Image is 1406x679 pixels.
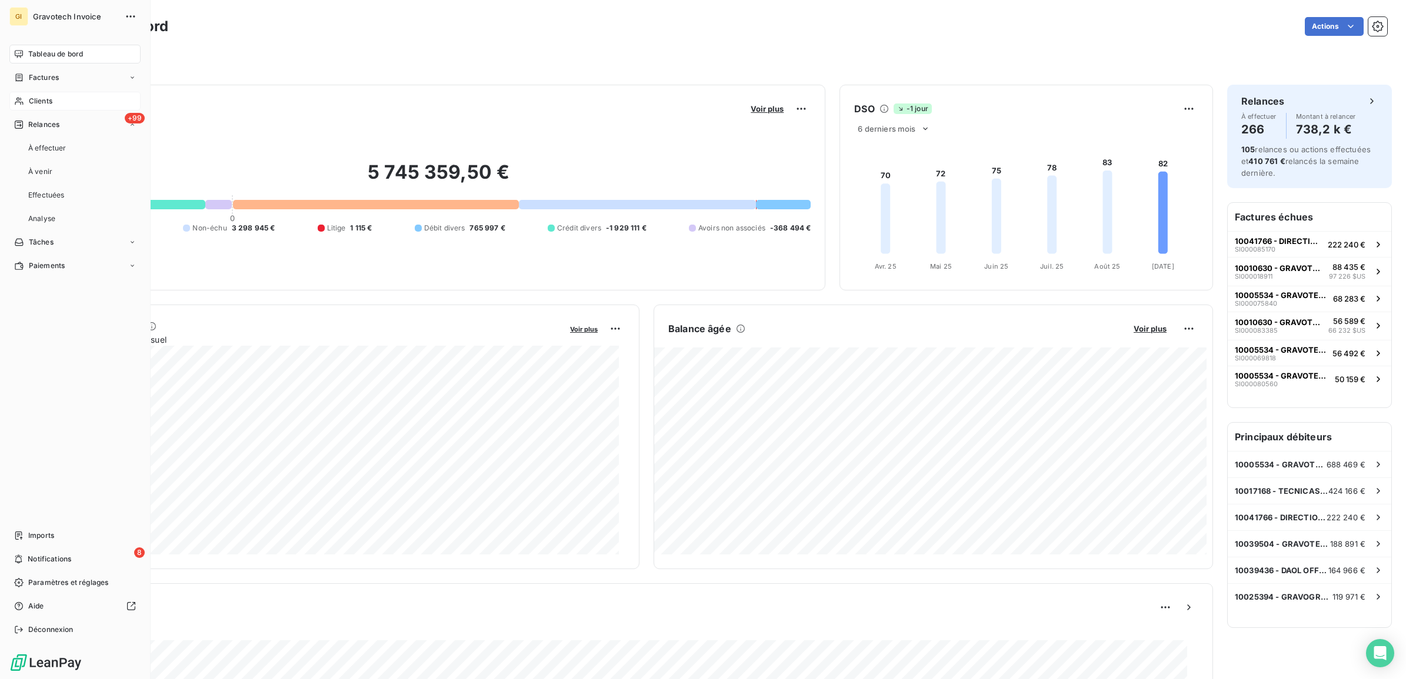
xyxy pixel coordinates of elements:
span: 56 589 € [1333,316,1365,326]
span: Aide [28,601,44,611]
span: Imports [28,530,54,541]
span: Chiffre d'affaires mensuel [66,333,562,346]
span: 119 971 € [1332,592,1365,601]
span: Paiements [29,260,65,271]
span: 222 240 € [1328,240,1365,249]
span: 56 492 € [1332,349,1365,358]
h4: 266 [1241,120,1277,139]
span: 6 derniers mois [858,124,915,133]
h6: Principaux débiteurs [1228,423,1391,451]
span: 68 283 € [1333,294,1365,303]
span: 10005534 - GRAVOTEKNIK IC VE DIS TICARET LTD STI. [1235,460,1327,469]
span: Paramètres et réglages [28,577,108,588]
button: Voir plus [567,323,601,334]
span: 424 166 € [1328,486,1365,496]
button: 10010630 - GRAVOTECH LTDASI00001891188 435 €97 226 $US [1228,257,1391,286]
tspan: Mai 25 [930,262,952,270]
span: Factures [29,72,59,83]
span: -368 494 € [770,223,811,233]
span: 97 226 $US [1329,272,1365,282]
h2: 5 745 359,50 € [66,160,811,196]
span: 10017168 - TECNICAS DEL GRABADO S.A. [1235,486,1328,496]
span: Clients [29,96,52,106]
span: SI000018911 [1235,273,1272,280]
span: SI000085170 [1235,246,1275,253]
span: 3 298 945 € [232,223,275,233]
span: SI000080560 [1235,380,1278,387]
span: 66 232 $US [1328,326,1365,336]
tspan: Juil. 25 [1040,262,1064,270]
span: -1 jour [894,103,932,114]
span: 10039504 - GRAVOTECH DANMARK ApS [1235,539,1330,548]
div: GI [9,7,28,26]
span: SI000083385 [1235,327,1278,334]
span: 10005534 - GRAVOTEKNIK IC VE DIS TICARET LTD STI. [1235,371,1330,380]
span: Non-échu [192,223,226,233]
span: Déconnexion [28,624,74,635]
span: Débit divers [424,223,465,233]
span: Tableau de bord [28,49,83,59]
span: 50 159 € [1335,374,1365,384]
span: 222 240 € [1327,513,1365,522]
span: SI000069818 [1235,354,1276,362]
button: Voir plus [1130,323,1170,334]
button: Voir plus [747,103,787,114]
span: 10039436 - DAOL OFFICE SUPPLIES LTD [1235,566,1328,575]
span: 10005534 - GRAVOTEKNIK IC VE DIS TICARET LTD STI. [1235,290,1328,300]
span: À venir [28,166,52,177]
img: Logo LeanPay [9,653,82,672]
span: 8 [134,547,145,558]
span: Montant à relancer [1296,113,1356,120]
span: Effectuées [28,190,65,200]
span: Voir plus [1134,324,1167,333]
span: SI000075840 [1235,300,1277,307]
span: 765 997 € [469,223,505,233]
button: 10005534 - GRAVOTEKNIK IC VE DIS TICARET LTD STI.SI00008056050 159 € [1228,366,1391,392]
button: 10005534 - GRAVOTEKNIK IC VE DIS TICARET LTD STI.SI00007584068 283 € [1228,286,1391,312]
span: 188 891 € [1330,539,1365,548]
span: 410 761 € [1248,156,1285,166]
span: Tâches [29,237,54,247]
span: 164 966 € [1328,566,1365,575]
button: Actions [1305,17,1364,36]
span: À effectuer [1241,113,1277,120]
span: Analyse [28,213,55,224]
span: 688 469 € [1327,460,1365,469]
span: Litige [327,223,346,233]
div: Open Intercom Messenger [1366,639,1394,667]
span: 0 [230,213,235,223]
span: Voir plus [751,104,784,113]
a: Aide [9,597,141,616]
span: 10010630 - GRAVOTECH LTDA [1235,263,1324,273]
span: 10041766 - DIRECTION DU SERVICE DE SOUTIEN DE LA FLOTTE [1235,236,1323,246]
span: 88 435 € [1332,262,1365,272]
tspan: [DATE] [1152,262,1174,270]
span: 10041766 - DIRECTION DU SERVICE DE SOUTIEN DE LA FLOTTE [1235,513,1327,522]
span: 1 115 € [350,223,372,233]
h6: Factures échues [1228,203,1391,231]
span: Avoirs non associés [698,223,765,233]
h6: DSO [854,102,874,116]
span: Notifications [28,554,71,564]
span: -1 929 111 € [606,223,647,233]
span: 105 [1241,145,1255,154]
h6: Balance âgée [668,322,731,336]
span: Voir plus [570,325,598,333]
button: 10005534 - GRAVOTEKNIK IC VE DIS TICARET LTD STI.SI00006981856 492 € [1228,340,1391,366]
span: Relances [28,119,59,130]
span: +99 [125,113,145,123]
button: 10010630 - GRAVOTECH LTDASI00008338556 589 €66 232 $US [1228,312,1391,340]
tspan: Juin 25 [985,262,1009,270]
tspan: Août 25 [1095,262,1121,270]
span: 10010630 - GRAVOTECH LTDA [1235,317,1324,327]
span: relances ou actions effectuées et relancés la semaine dernière. [1241,145,1371,178]
span: 10025394 - GRAVOGRAPH NORGE A/S [1235,592,1332,601]
span: Gravotech Invoice [33,12,118,21]
tspan: Avr. 25 [875,262,897,270]
h4: 738,2 k € [1296,120,1356,139]
span: 10005534 - GRAVOTEKNIK IC VE DIS TICARET LTD STI. [1235,345,1328,354]
h6: Relances [1241,94,1284,108]
button: 10041766 - DIRECTION DU SERVICE DE SOUTIEN DE LA FLOTTESI000085170222 240 € [1228,231,1391,257]
span: Crédit divers [557,223,601,233]
span: À effectuer [28,143,66,153]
